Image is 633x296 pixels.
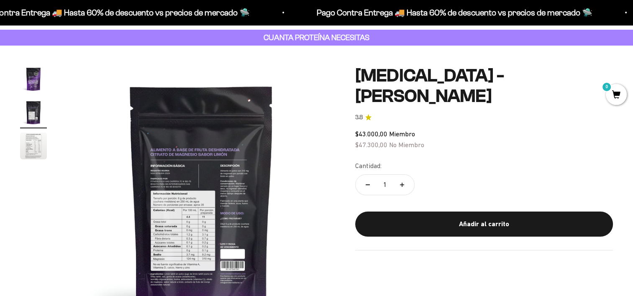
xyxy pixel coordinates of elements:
div: Añadir al carrito [372,219,596,230]
span: Miembro [389,130,415,138]
a: 0 [606,91,627,100]
button: Aumentar cantidad [390,175,414,195]
button: Añadir al carrito [355,212,613,237]
a: 3.83.8 de 5.0 estrellas [355,113,613,122]
img: Citrato de Magnesio - Sabor Limón [20,99,47,126]
span: $47.300,00 [355,141,387,148]
span: No Miembro [389,141,424,148]
button: Reducir cantidad [356,175,380,195]
label: Cantidad: [355,161,382,171]
img: Citrato de Magnesio - Sabor Limón [20,133,47,159]
button: Ir al artículo 2 [20,99,47,128]
p: Pago Contra Entrega 🚚 Hasta 60% de descuento vs precios de mercado 🛸 [313,6,589,19]
img: Citrato de Magnesio - Sabor Limón [20,66,47,92]
span: 3.8 [355,113,363,122]
h1: [MEDICAL_DATA] - [PERSON_NAME] [355,66,613,106]
span: $43.000,00 [355,130,387,138]
button: Ir al artículo 1 [20,66,47,95]
button: Ir al artículo 3 [20,133,47,162]
mark: 0 [602,82,612,92]
strong: CUANTA PROTEÍNA NECESITAS [264,33,369,42]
